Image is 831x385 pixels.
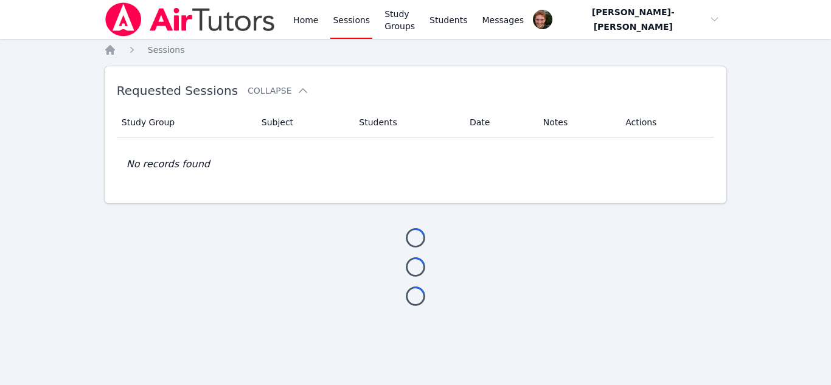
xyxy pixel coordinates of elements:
span: Requested Sessions [117,83,238,98]
th: Students [352,108,462,137]
th: Notes [536,108,618,137]
th: Subject [254,108,352,137]
th: Actions [618,108,714,137]
button: Collapse [248,85,308,97]
a: Sessions [148,44,185,56]
th: Study Group [117,108,254,137]
img: Air Tutors [104,2,276,36]
nav: Breadcrumb [104,44,728,56]
td: No records found [117,137,715,191]
span: Messages [482,14,524,26]
span: Sessions [148,45,185,55]
th: Date [462,108,536,137]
